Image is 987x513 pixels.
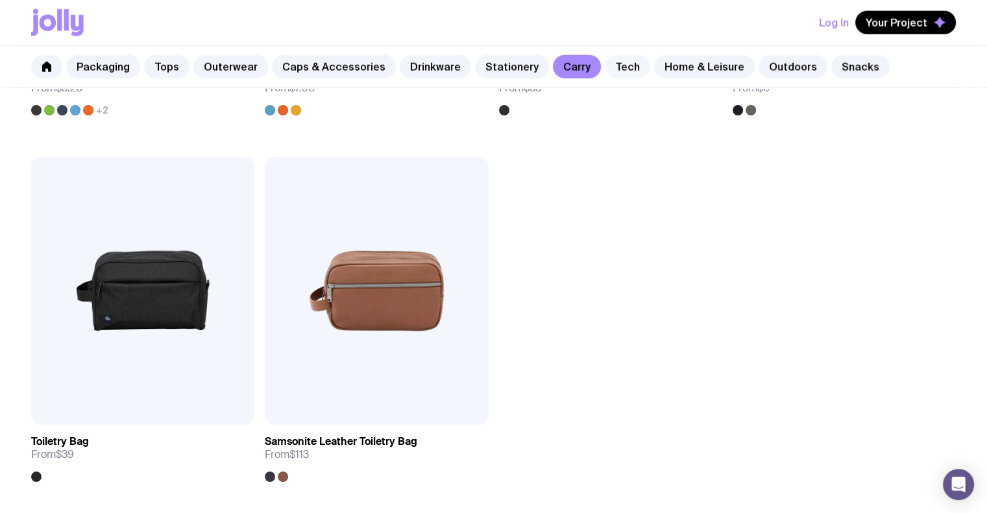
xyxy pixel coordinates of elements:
[272,55,396,78] a: Caps & Accessories
[193,55,268,78] a: Outerwear
[265,448,309,461] span: From
[289,447,309,461] span: $113
[265,425,488,482] a: Samsonite Leather Toiletry BagFrom$113
[759,55,827,78] a: Outdoors
[475,55,549,78] a: Stationery
[66,55,140,78] a: Packaging
[265,435,417,448] h3: Samsonite Leather Toiletry Bag
[144,55,189,78] a: Tops
[654,55,755,78] a: Home & Leisure
[31,435,89,448] h3: Toiletry Bag
[855,11,956,34] button: Your Project
[831,55,890,78] a: Snacks
[605,55,650,78] a: Tech
[56,447,74,461] span: $39
[553,55,601,78] a: Carry
[400,55,471,78] a: Drinkware
[96,105,108,115] span: +2
[31,425,254,482] a: Toiletry BagFrom$39
[943,469,974,500] div: Open Intercom Messenger
[819,11,849,34] button: Log In
[31,448,74,461] span: From
[866,16,927,29] span: Your Project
